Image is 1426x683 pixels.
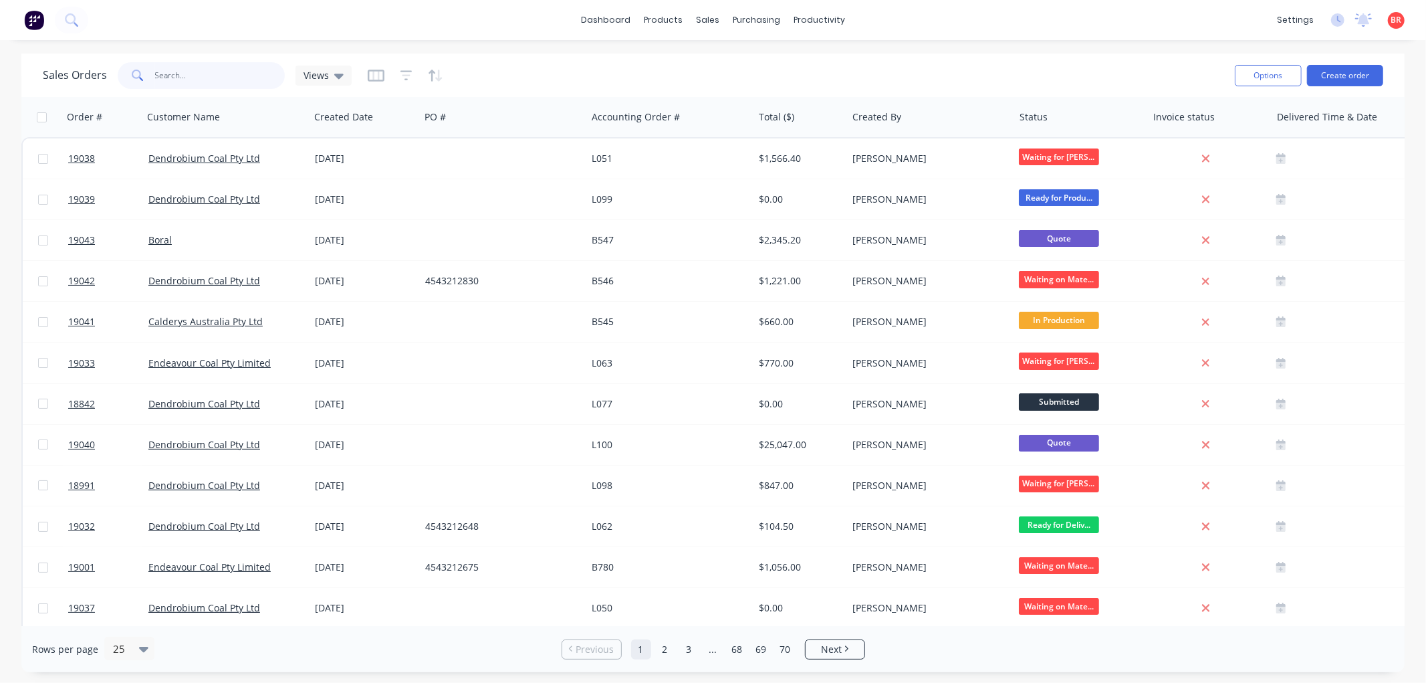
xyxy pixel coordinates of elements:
[32,643,98,656] span: Rows per page
[315,520,414,533] div: [DATE]
[67,110,102,124] div: Order #
[148,479,260,492] a: Dendrobium Coal Pty Ltd
[315,438,414,452] div: [DATE]
[592,438,741,452] div: L100
[726,10,787,30] div: purchasing
[1277,110,1377,124] div: Delivered Time & Date
[68,220,148,260] a: 19043
[148,561,271,573] a: Endeavour Coal Pty Limited
[1019,516,1099,533] span: Ready for Deliv...
[562,643,621,656] a: Previous page
[759,438,838,452] div: $25,047.00
[147,110,220,124] div: Customer Name
[425,110,446,124] div: PO #
[315,152,414,165] div: [DATE]
[68,274,95,288] span: 19042
[759,110,794,124] div: Total ($)
[852,520,1001,533] div: [PERSON_NAME]
[68,315,95,328] span: 19041
[592,152,741,165] div: L051
[425,561,574,574] div: 4543212675
[68,193,95,206] span: 19039
[852,601,1001,615] div: [PERSON_NAME]
[655,640,675,660] a: Page 2
[68,601,95,615] span: 19037
[314,110,373,124] div: Created Date
[592,193,741,206] div: L099
[68,302,148,342] a: 19041
[1019,598,1099,615] span: Waiting on Mate...
[68,357,95,370] span: 19033
[679,640,699,660] a: Page 3
[68,561,95,574] span: 19001
[574,10,637,30] a: dashboard
[148,357,271,369] a: Endeavour Coal Pty Limited
[592,233,741,247] div: B547
[1153,110,1215,124] div: Invoice status
[592,561,741,574] div: B780
[68,152,95,165] span: 19038
[852,357,1001,370] div: [PERSON_NAME]
[148,315,263,328] a: Calderys Australia Pty Ltd
[68,425,148,465] a: 19040
[148,397,260,410] a: Dendrobium Coal Pty Ltd
[315,315,414,328] div: [DATE]
[592,397,741,411] div: L077
[43,69,107,82] h1: Sales Orders
[1019,271,1099,288] span: Waiting on Mate...
[637,10,689,30] div: products
[148,233,172,246] a: Boral
[852,110,901,124] div: Created By
[425,274,574,288] div: 4543212830
[852,479,1001,492] div: [PERSON_NAME]
[759,479,838,492] div: $847.00
[787,10,852,30] div: productivity
[592,315,741,328] div: B545
[1307,65,1383,86] button: Create order
[155,62,285,89] input: Search...
[315,233,414,247] div: [DATE]
[759,193,838,206] div: $0.00
[68,588,148,628] a: 19037
[776,640,796,660] a: Page 70
[425,520,574,533] div: 4543212648
[852,315,1001,328] div: [PERSON_NAME]
[631,640,651,660] a: Page 1 is your current page
[68,261,148,301] a: 19042
[759,520,838,533] div: $104.50
[315,357,414,370] div: [DATE]
[806,643,864,656] a: Next page
[592,520,741,533] div: L062
[852,561,1001,574] div: [PERSON_NAME]
[148,438,260,451] a: Dendrobium Coal Pty Ltd
[689,10,726,30] div: sales
[592,110,680,124] div: Accounting Order #
[759,152,838,165] div: $1,566.40
[68,138,148,179] a: 19038
[1019,230,1099,247] span: Quote
[759,233,838,247] div: $2,345.20
[576,643,614,656] span: Previous
[68,547,148,587] a: 19001
[821,643,842,656] span: Next
[727,640,747,660] a: Page 68
[24,10,44,30] img: Factory
[592,274,741,288] div: B546
[148,520,260,532] a: Dendrobium Coal Pty Ltd
[852,438,1001,452] div: [PERSON_NAME]
[703,640,723,660] a: Jump forward
[1019,435,1099,452] span: Quote
[751,640,771,660] a: Page 69
[759,397,838,411] div: $0.00
[1019,476,1099,492] span: Waiting for [PERSON_NAME]
[1019,312,1099,328] span: In Production
[592,479,741,492] div: L098
[556,640,870,660] ul: Pagination
[68,506,148,547] a: 19032
[1019,393,1099,410] span: Submitted
[315,274,414,288] div: [DATE]
[68,466,148,506] a: 18991
[68,397,95,411] span: 18842
[304,68,329,82] span: Views
[1019,557,1099,574] span: Waiting on Mate...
